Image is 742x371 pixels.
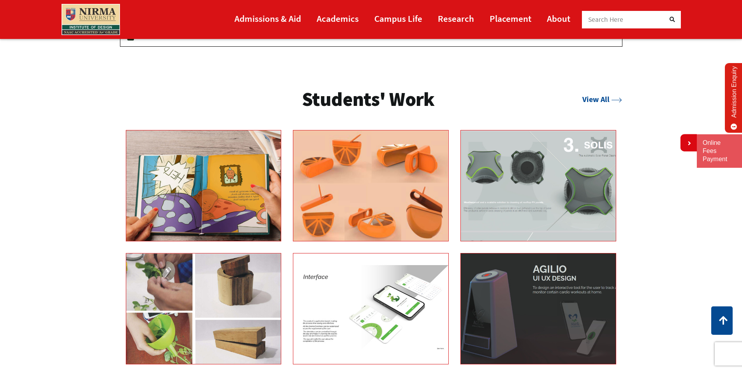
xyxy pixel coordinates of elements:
span: Search Here [588,15,624,24]
a: View All [582,94,622,104]
a: Placement [490,10,531,27]
a: Campus Life [374,10,422,27]
a: About [547,10,570,27]
a: Online Fees Payment [703,139,736,163]
img: Saee Kerkar [126,130,281,241]
img: Devarsh Patel [461,130,616,241]
img: Shriya Jain [293,130,448,241]
img: main_logo [62,4,120,35]
h3: Students' Work [302,87,434,112]
img: Labhanshu Sugandhi [293,253,448,364]
a: Research [438,10,474,27]
img: Hetavi Nakum [126,253,281,364]
a: Admissions & Aid [234,10,301,27]
img: Prachi Bhagchandani [461,253,616,364]
a: Academics [317,10,359,27]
